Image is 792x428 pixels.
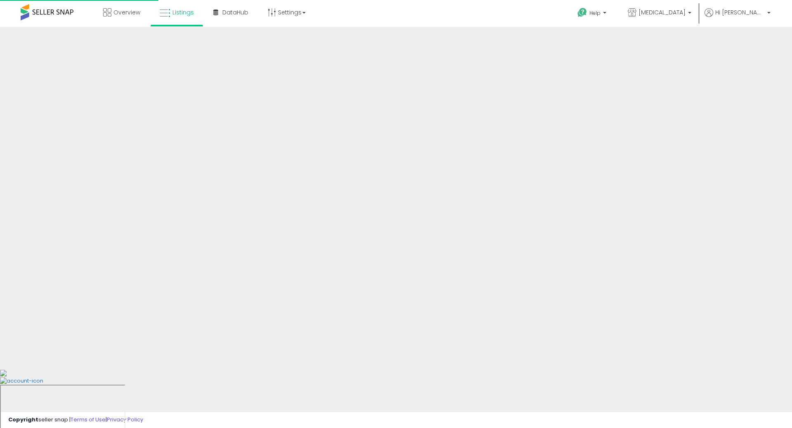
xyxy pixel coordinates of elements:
span: DataHub [222,8,248,17]
i: Get Help [577,7,587,18]
span: Listings [172,8,194,17]
a: Hi [PERSON_NAME] [705,8,771,27]
span: [MEDICAL_DATA] [639,8,686,17]
a: Help [571,1,615,27]
span: Hi [PERSON_NAME] [715,8,765,17]
span: Overview [113,8,140,17]
span: Help [589,9,601,17]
